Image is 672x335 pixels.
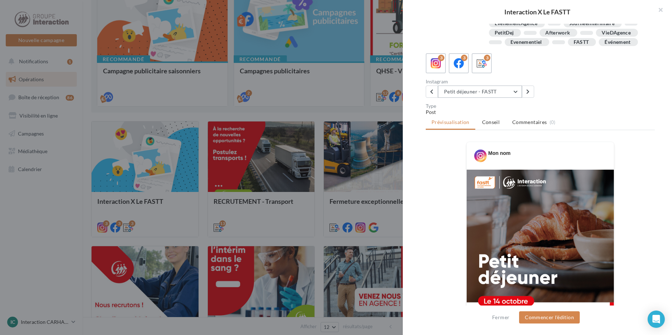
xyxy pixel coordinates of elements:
[461,55,467,61] div: 3
[426,104,655,109] div: Type
[495,30,514,36] div: PetitDej
[438,55,444,61] div: 3
[482,119,500,125] span: Conseil
[489,313,512,322] button: Fermer
[426,109,655,116] div: Post
[488,150,510,157] div: Mon nom
[602,30,631,36] div: VieDAgence
[605,40,630,45] div: Événement
[414,9,661,15] div: Interaction X Le FASTT
[426,79,537,84] div: Instagram
[569,21,615,26] div: JourneeInterimaire
[545,30,570,36] div: Afterwork
[438,86,522,98] button: Petit déjeuner - FASTT
[519,311,580,323] button: Commencer l'édition
[495,21,538,26] div: EvenementAgence
[550,119,556,125] span: (0)
[574,40,589,45] div: FASTT
[510,40,542,45] div: Evenementiel
[512,119,547,126] span: Commentaires
[648,311,665,328] div: Open Intercom Messenger
[484,55,490,61] div: 3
